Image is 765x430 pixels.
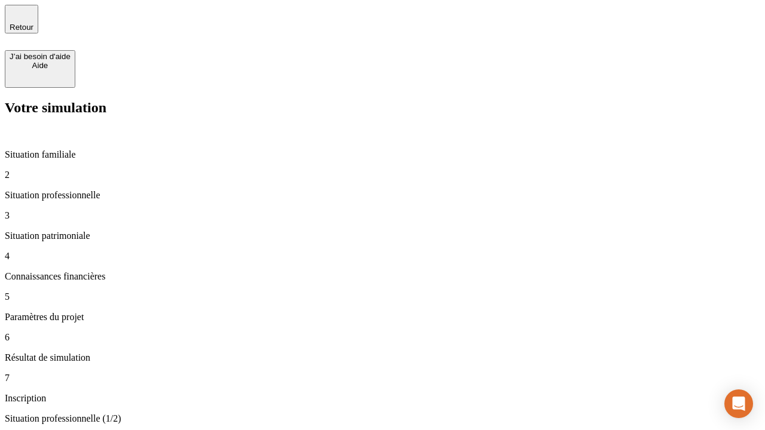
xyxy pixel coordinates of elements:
h2: Votre simulation [5,100,760,116]
div: Aide [10,61,71,70]
p: Situation familiale [5,149,760,160]
p: Résultat de simulation [5,352,760,363]
p: 5 [5,291,760,302]
button: J’ai besoin d'aideAide [5,50,75,88]
p: Connaissances financières [5,271,760,282]
p: 6 [5,332,760,343]
p: 2 [5,170,760,180]
p: 4 [5,251,760,262]
p: 3 [5,210,760,221]
div: J’ai besoin d'aide [10,52,71,61]
button: Retour [5,5,38,33]
p: 7 [5,373,760,383]
p: Situation professionnelle [5,190,760,201]
p: Inscription [5,393,760,404]
p: Situation professionnelle (1/2) [5,413,760,424]
p: Paramètres du projet [5,312,760,322]
p: Situation patrimoniale [5,231,760,241]
div: Open Intercom Messenger [724,389,753,418]
span: Retour [10,23,33,32]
